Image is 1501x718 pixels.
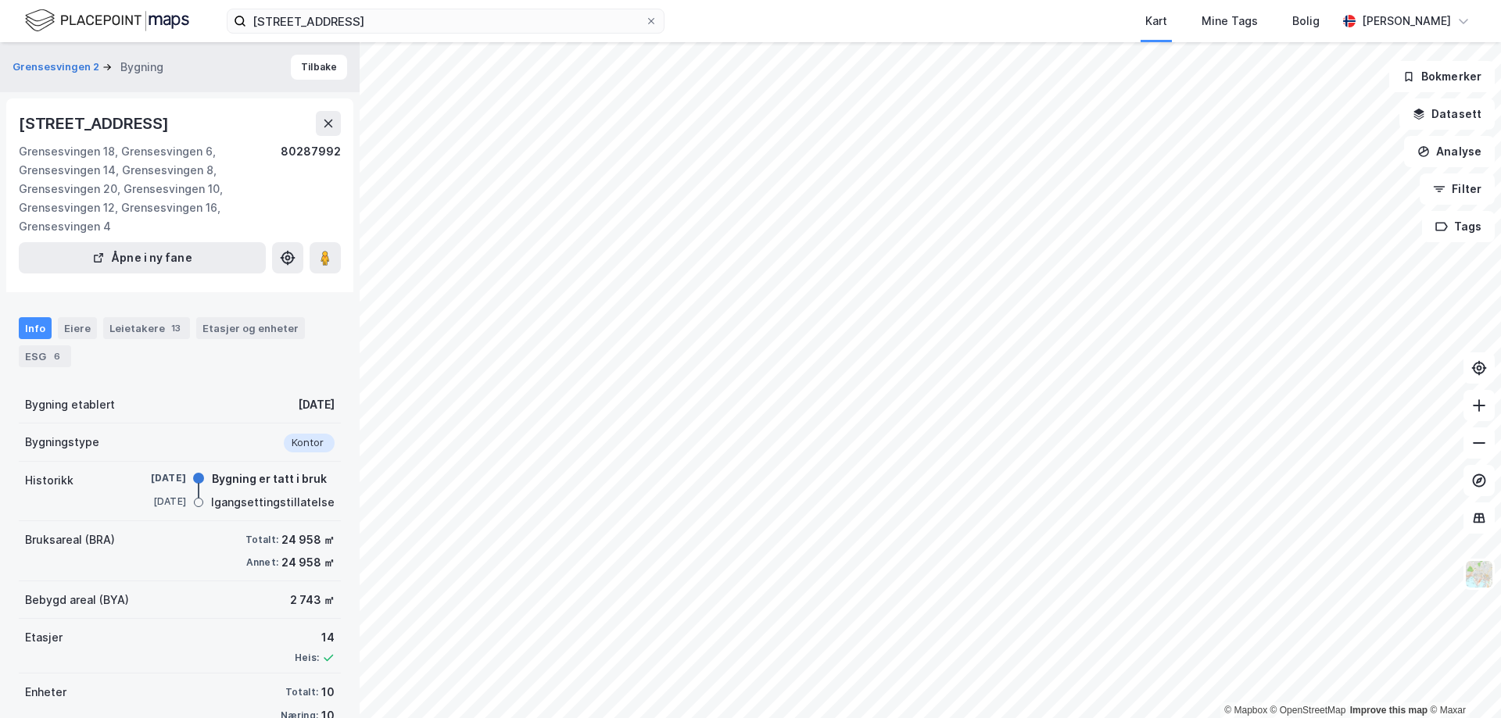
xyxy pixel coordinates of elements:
[245,534,278,546] div: Totalt:
[1423,643,1501,718] iframe: Chat Widget
[246,556,278,569] div: Annet:
[25,683,66,702] div: Enheter
[25,471,73,490] div: Historikk
[1423,643,1501,718] div: Kontrollprogram for chat
[19,242,266,273] button: Åpne i ny fane
[124,495,186,509] div: [DATE]
[19,142,281,236] div: Grensesvingen 18, Grensesvingen 6, Grensesvingen 14, Grensesvingen 8, Grensesvingen 20, Grensesvi...
[285,686,318,698] div: Totalt:
[295,628,335,647] div: 14
[25,395,115,414] div: Bygning etablert
[1224,705,1267,716] a: Mapbox
[19,345,71,367] div: ESG
[281,142,341,236] div: 80287992
[19,317,52,339] div: Info
[49,348,65,364] div: 6
[1202,12,1258,30] div: Mine Tags
[321,683,335,702] div: 10
[168,320,184,336] div: 13
[1362,12,1451,30] div: [PERSON_NAME]
[1464,559,1494,589] img: Z
[1292,12,1320,30] div: Bolig
[298,395,335,414] div: [DATE]
[25,628,63,647] div: Etasjer
[1404,136,1495,167] button: Analyse
[25,591,129,609] div: Bebygd areal (BYA)
[202,321,299,335] div: Etasjer og enheter
[1399,98,1495,130] button: Datasett
[291,55,347,80] button: Tilbake
[281,530,335,549] div: 24 958 ㎡
[295,652,319,664] div: Heis:
[13,59,102,75] button: Grensesvingen 2
[124,471,186,485] div: [DATE]
[1350,705,1428,716] a: Improve this map
[211,493,335,512] div: Igangsettingstillatelse
[246,9,645,33] input: Søk på adresse, matrikkel, gårdeiere, leietakere eller personer
[1422,211,1495,242] button: Tags
[25,433,99,452] div: Bygningstype
[1420,173,1495,205] button: Filter
[1145,12,1167,30] div: Kart
[212,470,327,488] div: Bygning er tatt i bruk
[290,591,335,609] div: 2 743 ㎡
[103,317,190,339] div: Leietakere
[281,553,335,572] div: 24 958 ㎡
[58,317,97,339] div: Eiere
[120,58,163,77] div: Bygning
[19,111,172,136] div: [STREET_ADDRESS]
[1389,61,1495,92] button: Bokmerker
[25,530,115,549] div: Bruksareal (BRA)
[25,7,189,34] img: logo.f888ab2527a4732fd821a326f86c7f29.svg
[1270,705,1346,716] a: OpenStreetMap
